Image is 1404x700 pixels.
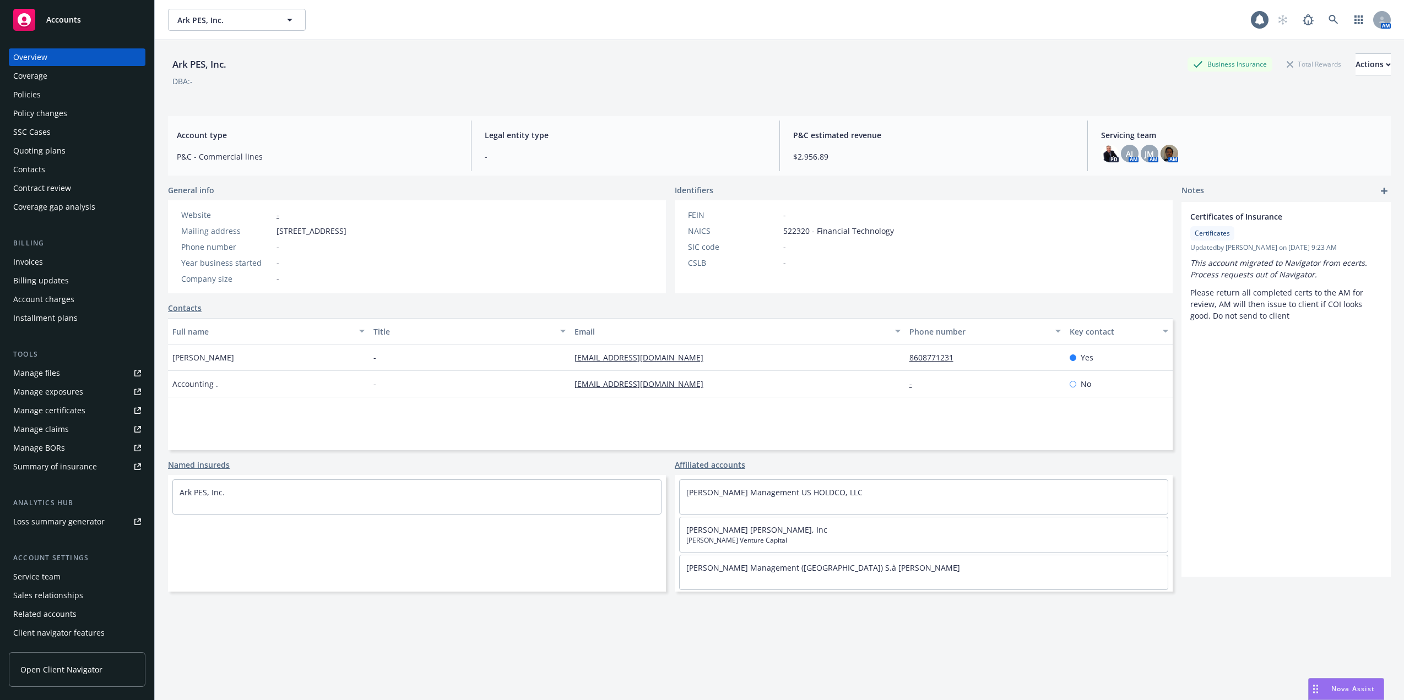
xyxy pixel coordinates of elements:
span: Account type [177,129,458,141]
a: - [277,210,279,220]
button: Actions [1356,53,1391,75]
a: Coverage [9,67,145,85]
div: Ark PES, Inc. [168,57,231,72]
a: Loss summary generator [9,513,145,531]
a: 8608771231 [909,352,962,363]
div: CSLB [688,257,779,269]
a: Contract review [9,179,145,197]
a: Manage BORs [9,439,145,457]
div: Business Insurance [1188,57,1272,71]
a: Manage claims [9,420,145,438]
div: Manage certificates [13,402,85,419]
div: Certificates of InsuranceCertificatesUpdatedby [PERSON_NAME] on [DATE] 9:23 AMThis account migrat... [1181,202,1391,330]
span: P&C estimated revenue [793,129,1074,141]
a: Quoting plans [9,142,145,160]
span: No [1081,378,1091,390]
div: Website [181,209,272,221]
button: Key contact [1065,318,1173,344]
span: - [485,151,766,162]
div: Invoices [13,253,43,271]
div: Related accounts [13,605,77,623]
a: [PERSON_NAME] Management US HOLDCO, LLC [686,487,863,497]
div: SSC Cases [13,123,51,141]
div: Billing [9,238,145,249]
a: Policies [9,86,145,103]
div: NAICS [688,225,779,237]
button: Ark PES, Inc. [168,9,306,31]
em: This account migrated to Navigator from ecerts. Process requests out of Navigator. [1190,258,1369,280]
span: Servicing team [1101,129,1382,141]
a: Contacts [168,302,202,314]
span: Certificates of Insurance [1190,211,1353,222]
a: Installment plans [9,309,145,327]
p: Please return all completed certs to the AM for review, AM will then issue to client if COI looks... [1190,287,1382,321]
a: Start snowing [1272,9,1294,31]
span: - [277,273,279,285]
button: Phone number [905,318,1066,344]
a: Policy changes [9,105,145,122]
span: - [783,209,786,221]
span: AJ [1126,148,1133,160]
span: P&C - Commercial lines [177,151,458,162]
span: Accounting . [172,378,218,390]
span: Ark PES, Inc. [177,14,273,26]
a: Switch app [1348,9,1370,31]
a: Manage files [9,364,145,382]
a: [PERSON_NAME] [PERSON_NAME], Inc [686,524,827,535]
a: Overview [9,48,145,66]
div: Policy changes [13,105,67,122]
a: Ark PES, Inc. [180,487,225,497]
a: Accounts [9,4,145,35]
div: Manage BORs [13,439,65,457]
div: Mailing address [181,225,272,237]
div: Client access [13,643,61,660]
div: Phone number [909,326,1049,337]
div: Billing updates [13,272,69,289]
div: Coverage gap analysis [13,198,95,216]
div: Manage claims [13,420,69,438]
span: Accounts [46,15,81,24]
span: JM [1145,148,1154,160]
span: Yes [1081,352,1093,363]
span: [STREET_ADDRESS] [277,225,346,237]
a: Coverage gap analysis [9,198,145,216]
div: Quoting plans [13,142,66,160]
div: Contacts [13,161,45,178]
span: Manage exposures [9,383,145,401]
span: - [783,257,786,269]
div: Account settings [9,553,145,564]
div: Coverage [13,67,47,85]
div: Account charges [13,291,74,308]
span: [PERSON_NAME] [172,352,234,363]
a: Client navigator features [9,624,145,642]
div: Drag to move [1309,679,1322,699]
a: Client access [9,643,145,660]
span: - [277,257,279,269]
span: Nova Assist [1331,684,1375,693]
span: - [373,352,376,363]
a: Report a Bug [1297,9,1319,31]
div: Sales relationships [13,587,83,604]
div: Manage files [13,364,60,382]
div: Tools [9,349,145,360]
span: Certificates [1195,228,1230,238]
img: photo [1161,145,1178,162]
div: Full name [172,326,353,337]
div: Actions [1356,54,1391,75]
div: Title [373,326,554,337]
span: - [783,241,786,253]
div: SIC code [688,241,779,253]
div: Year business started [181,257,272,269]
div: Company size [181,273,272,285]
div: Manage exposures [13,383,83,401]
a: Search [1322,9,1345,31]
a: Contacts [9,161,145,178]
div: Policies [13,86,41,103]
div: Email [574,326,888,337]
a: [EMAIL_ADDRESS][DOMAIN_NAME] [574,352,712,363]
button: Nova Assist [1308,678,1384,700]
button: Title [369,318,570,344]
div: Loss summary generator [13,513,105,531]
div: Overview [13,48,47,66]
a: Billing updates [9,272,145,289]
